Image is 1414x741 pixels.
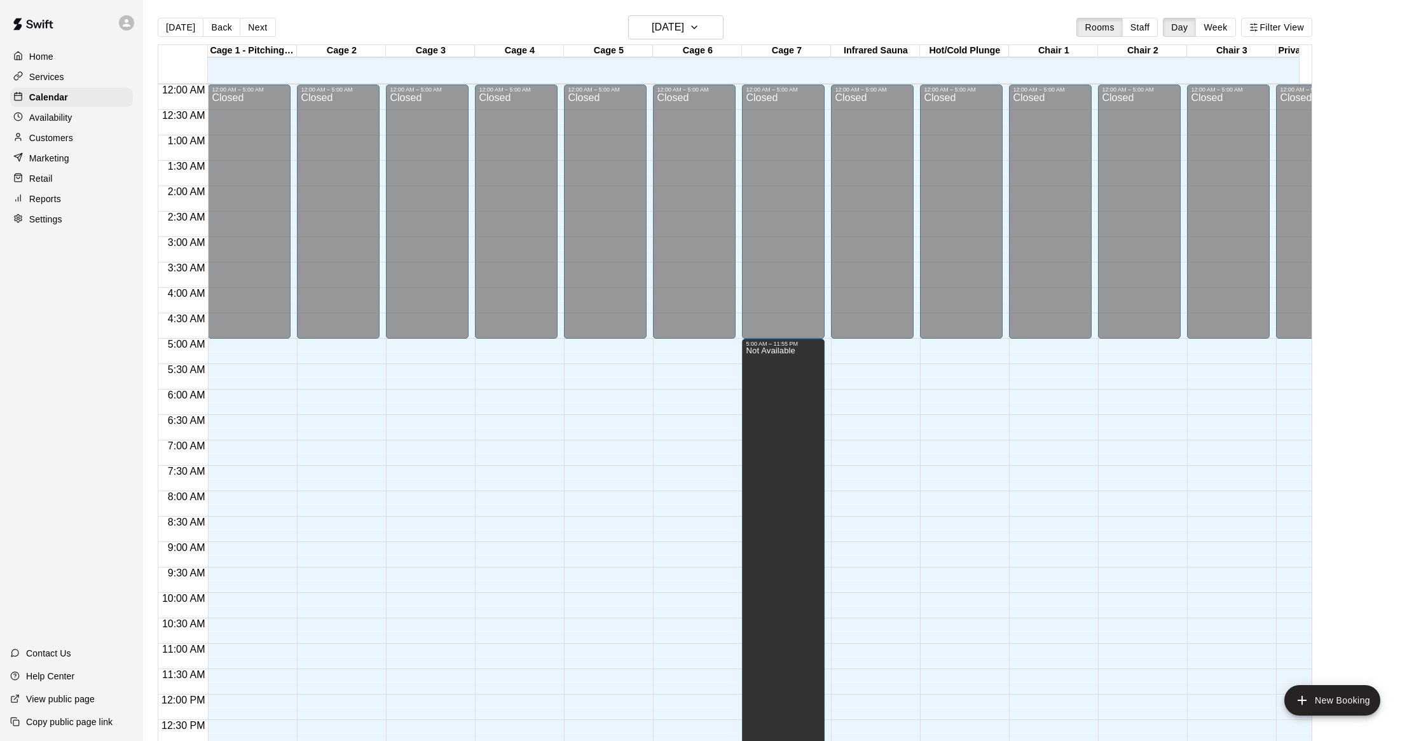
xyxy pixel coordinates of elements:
span: 10:30 AM [159,618,209,629]
div: 12:00 AM – 5:00 AM: Closed [1187,85,1270,339]
div: Closed [390,93,465,343]
div: Closed [301,93,376,343]
span: 10:00 AM [159,593,209,604]
div: Chair 3 [1187,45,1276,57]
span: 6:00 AM [165,390,209,400]
div: 12:00 AM – 5:00 AM [390,86,465,93]
div: Cage 5 [564,45,653,57]
div: 12:00 AM – 5:00 AM: Closed [831,85,914,339]
a: Services [10,67,133,86]
button: Filter View [1241,18,1312,37]
button: [DATE] [628,15,724,39]
a: Retail [10,169,133,188]
div: 12:00 AM – 5:00 AM: Closed [920,85,1003,339]
div: Cage 1 - Pitching/Catching Lane [208,45,297,57]
div: Closed [568,93,643,343]
div: Closed [746,93,821,343]
div: 12:00 AM – 5:00 AM [746,86,821,93]
span: 11:30 AM [159,669,209,680]
div: Cage 3 [386,45,475,57]
span: 8:00 AM [165,491,209,502]
button: Week [1195,18,1235,37]
p: Availability [29,111,72,124]
button: Next [240,18,275,37]
p: Help Center [26,670,74,683]
div: Chair 2 [1098,45,1187,57]
span: 2:30 AM [165,212,209,222]
div: 5:00 AM – 11:55 PM [746,341,821,347]
a: Customers [10,128,133,147]
span: 9:00 AM [165,542,209,553]
span: 11:00 AM [159,644,209,655]
span: 8:30 AM [165,517,209,527]
span: 1:00 AM [165,135,209,146]
a: Calendar [10,88,133,107]
button: Back [203,18,240,37]
span: 4:00 AM [165,288,209,299]
div: 12:00 AM – 5:00 AM: Closed [208,85,291,339]
div: 12:00 AM – 5:00 AM [479,86,554,93]
p: Marketing [29,152,69,165]
div: Chair 1 [1009,45,1098,57]
div: 12:00 AM – 5:00 AM: Closed [564,85,647,339]
span: 9:30 AM [165,568,209,578]
a: Availability [10,108,133,127]
div: 12:00 AM – 5:00 AM: Closed [297,85,380,339]
button: add [1284,685,1380,716]
p: View public page [26,693,95,705]
p: Home [29,50,53,63]
span: 3:00 AM [165,237,209,248]
button: [DATE] [158,18,203,37]
div: 12:00 AM – 5:00 AM [1191,86,1266,93]
button: Day [1163,18,1196,37]
span: 4:30 AM [165,313,209,324]
div: Closed [479,93,554,343]
span: 6:30 AM [165,415,209,426]
span: 7:30 AM [165,466,209,477]
div: Closed [1102,93,1177,343]
span: 12:30 PM [158,720,208,731]
div: 12:00 AM – 5:00 AM: Closed [742,85,825,339]
p: Contact Us [26,647,71,660]
p: Settings [29,213,62,226]
div: 12:00 AM – 5:00 AM [212,86,287,93]
div: 12:00 AM – 5:00 AM [1102,86,1177,93]
span: 7:00 AM [165,440,209,451]
span: 12:00 PM [158,695,208,705]
span: 12:00 AM [159,85,209,95]
a: Home [10,47,133,66]
div: Closed [835,93,910,343]
a: Marketing [10,149,133,168]
div: Cage 7 [742,45,831,57]
p: Calendar [29,91,68,104]
div: 12:00 AM – 5:00 AM: Closed [475,85,558,339]
div: 12:00 AM – 5:00 AM: Closed [386,85,469,339]
a: Reports [10,189,133,208]
span: 5:30 AM [165,364,209,375]
div: Closed [1280,93,1355,343]
div: Cage 6 [653,45,742,57]
div: Closed [1013,93,1088,343]
button: Rooms [1076,18,1122,37]
div: Infrared Sauna [831,45,920,57]
span: 12:30 AM [159,110,209,121]
div: Cage 2 [297,45,386,57]
div: Hot/Cold Plunge [920,45,1009,57]
div: 12:00 AM – 5:00 AM [657,86,732,93]
p: Retail [29,172,53,185]
div: 12:00 AM – 5:00 AM [1013,86,1088,93]
div: 12:00 AM – 5:00 AM [835,86,910,93]
button: Staff [1122,18,1158,37]
h6: [DATE] [652,18,684,36]
a: Settings [10,210,133,229]
div: 12:00 AM – 5:00 AM [924,86,999,93]
div: Closed [924,93,999,343]
div: Closed [1191,93,1266,343]
div: 12:00 AM – 5:00 AM: Closed [1276,85,1359,339]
